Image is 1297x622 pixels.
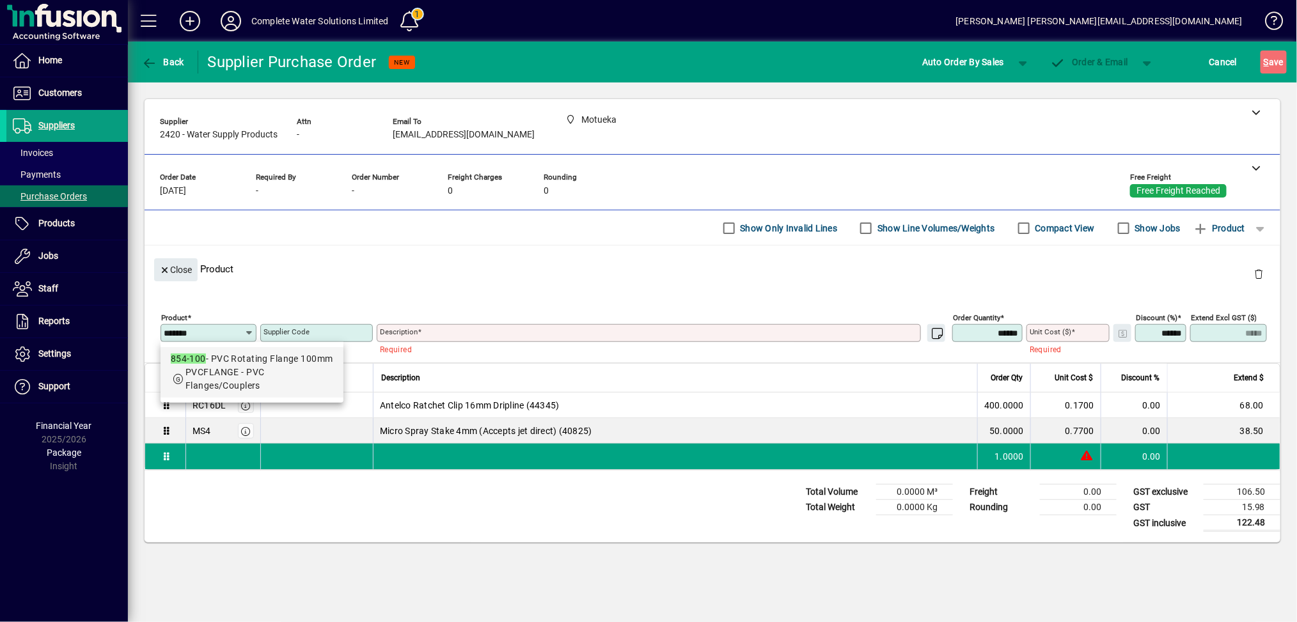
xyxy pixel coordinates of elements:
span: PVCFLANGE - PVC Flanges/Couplers [185,367,265,391]
span: Back [141,57,184,67]
a: Support [6,371,128,403]
a: Customers [6,77,128,109]
div: - PVC Rotating Flange 100mm [171,352,333,366]
span: Auto Order By Sales [922,52,1004,72]
span: Cancel [1209,52,1238,72]
mat-label: Unit Cost ($) [1030,327,1071,336]
td: 122.48 [1204,515,1280,531]
mat-label: Discount (%) [1136,313,1177,322]
td: 68.00 [1167,393,1280,418]
span: Extend $ [1234,371,1264,385]
mat-label: Order Quantity [953,313,1000,322]
div: Supplier Purchase Order [208,52,377,72]
a: Payments [6,164,128,185]
span: Free Freight Reached [1136,186,1220,196]
mat-error: Required [380,342,938,355]
a: Purchase Orders [6,185,128,207]
span: Reports [38,316,70,326]
td: 106.50 [1204,485,1280,500]
span: Products [38,218,75,228]
span: ave [1264,52,1284,72]
label: Show Line Volumes/Weights [875,222,994,235]
app-page-header-button: Back [128,51,198,74]
td: 0.00 [1040,500,1117,515]
div: MS4 [193,424,211,437]
mat-option: 854-100 - PVC Rotating Flange 100mm [161,347,343,398]
a: Invoices [6,142,128,164]
div: RC16DL [193,399,226,412]
td: 0.00 [1101,418,1167,444]
td: 0.00 [1101,444,1167,469]
button: Save [1261,51,1287,74]
span: - [297,130,299,140]
span: [DATE] [160,186,186,196]
span: Jobs [38,251,58,261]
td: 400.0000 [977,393,1030,418]
div: Complete Water Solutions Limited [251,11,389,31]
span: Description [381,371,420,385]
mat-label: Description [380,327,418,336]
td: 50.0000 [977,418,1030,444]
span: - [256,186,258,196]
td: 0.7700 [1030,418,1101,444]
span: 0 [448,186,453,196]
span: Staff [38,283,58,293]
button: Profile [210,10,251,33]
span: Micro Spray Stake 4mm (Accepts jet direct) (40825) [380,424,592,437]
span: 2420 - Water Supply Products [160,130,278,140]
span: Suppliers [38,120,75,130]
button: Back [138,51,187,74]
label: Compact View [1033,222,1095,235]
button: Auto Order By Sales [916,51,1010,74]
td: Rounding [963,500,1040,515]
a: Knowledge Base [1255,3,1281,44]
a: Home [6,45,128,77]
span: Close [159,260,193,281]
span: S [1264,57,1269,67]
td: GST exclusive [1127,485,1204,500]
span: 0 [544,186,549,196]
div: Product [145,245,1280,292]
td: GST inclusive [1127,515,1204,531]
td: Total Weight [799,500,876,515]
span: Antelco Ratchet Clip 16mm Dripline (44345) [380,399,560,412]
span: Support [38,381,70,391]
td: Total Volume [799,485,876,500]
span: Order Qty [991,371,1023,385]
span: Customers [38,88,82,98]
a: Settings [6,338,128,370]
span: - [352,186,354,196]
span: Settings [38,348,71,359]
mat-label: Supplier Code [263,327,310,336]
button: Add [169,10,210,33]
a: Reports [6,306,128,338]
td: 15.98 [1204,500,1280,515]
span: Financial Year [36,421,92,431]
span: NEW [394,58,410,66]
span: Order & Email [1050,57,1128,67]
mat-label: Product [161,313,187,322]
td: 38.50 [1167,418,1280,444]
td: 0.0000 Kg [876,500,953,515]
app-page-header-button: Close [151,263,201,275]
td: GST [1127,500,1204,515]
span: Home [38,55,62,65]
a: Products [6,208,128,240]
a: Jobs [6,240,128,272]
mat-label: Extend excl GST ($) [1191,313,1257,322]
button: Close [154,258,198,281]
div: [PERSON_NAME] [PERSON_NAME][EMAIL_ADDRESS][DOMAIN_NAME] [955,11,1243,31]
td: 0.00 [1040,485,1117,500]
button: Delete [1243,258,1274,289]
em: 854-100 [171,354,206,364]
button: Order & Email [1044,51,1135,74]
span: Purchase Orders [13,191,87,201]
app-page-header-button: Delete [1243,268,1274,279]
span: Unit Cost $ [1055,371,1093,385]
td: Freight [963,485,1040,500]
span: Invoices [13,148,53,158]
label: Show Only Invalid Lines [738,222,838,235]
span: Payments [13,169,61,180]
span: Discount % [1121,371,1159,385]
td: 0.1700 [1030,393,1101,418]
